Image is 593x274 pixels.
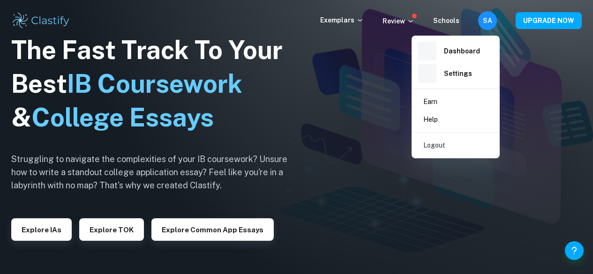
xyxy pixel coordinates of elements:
a: Earn [416,93,495,111]
a: Settings [416,62,495,85]
h6: Settings [444,68,472,79]
h6: Dashboard [444,46,480,56]
p: Help [423,114,438,125]
a: Help [416,111,495,128]
a: Dashboard [416,40,495,62]
p: Logout [423,140,445,150]
p: Earn [423,96,437,107]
